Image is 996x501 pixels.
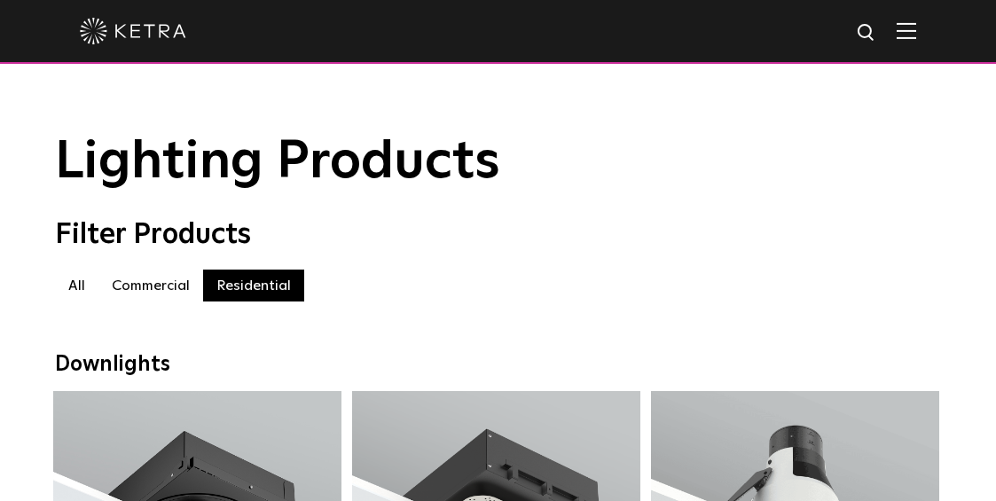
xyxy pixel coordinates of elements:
[897,22,916,39] img: Hamburger%20Nav.svg
[98,270,203,301] label: Commercial
[203,270,304,301] label: Residential
[80,18,186,44] img: ketra-logo-2019-white
[856,22,878,44] img: search icon
[55,218,942,252] div: Filter Products
[55,352,942,378] div: Downlights
[55,270,98,301] label: All
[55,136,500,189] span: Lighting Products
